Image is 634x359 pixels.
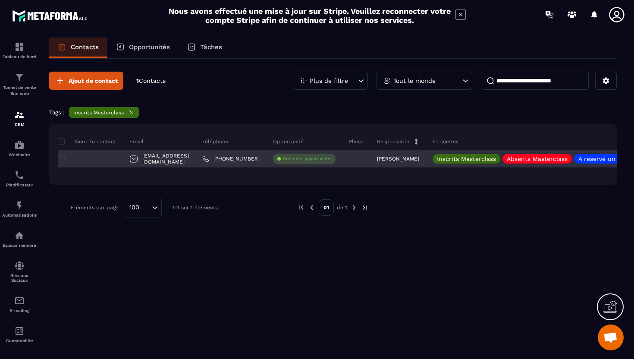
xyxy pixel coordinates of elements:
img: prev [297,204,305,211]
a: Opportunités [107,38,179,58]
p: Responsable [377,138,409,145]
p: Tags : [49,109,65,116]
p: 01 [319,199,334,216]
img: automations [14,200,25,211]
input: Search for option [142,203,150,212]
a: schedulerschedulerPlanificateur [2,164,37,194]
p: Opportunités [129,43,170,51]
a: automationsautomationsWebinaire [2,133,37,164]
p: de 1 [337,204,347,211]
img: email [14,296,25,306]
p: A reservé un appel [578,156,634,162]
p: Automatisations [2,213,37,217]
img: next [350,204,358,211]
button: Ajout de contact [49,72,123,90]
p: Tout le monde [393,78,436,84]
p: E-mailing [2,308,37,313]
h2: Nous avons effectué une mise à jour sur Stripe. Veuillez reconnecter votre compte Stripe afin de ... [168,6,451,25]
p: Plus de filtre [310,78,348,84]
img: scheduler [14,170,25,180]
p: Inscrits Masterclass [437,156,496,162]
a: formationformationTunnel de vente Site web [2,66,37,103]
p: Inscrits Masterclass [73,110,124,116]
span: Ajout de contact [69,76,118,85]
img: next [361,204,369,211]
p: Réseaux Sociaux [2,273,37,283]
img: accountant [14,326,25,336]
a: emailemailE-mailing [2,289,37,319]
p: 1-1 sur 1 éléments [173,205,218,211]
p: Téléphone [202,138,228,145]
img: logo [12,8,90,24]
div: Search for option [123,198,162,217]
img: formation [14,110,25,120]
p: Créer des opportunités [283,156,331,162]
p: 1 [136,77,166,85]
p: Opportunité [273,138,304,145]
img: automations [14,140,25,150]
img: formation [14,42,25,52]
span: Contacts [139,77,166,84]
p: Éléments par page [71,205,119,211]
img: automations [14,230,25,241]
p: Tunnel de vente Site web [2,85,37,97]
a: social-networksocial-networkRéseaux Sociaux [2,254,37,289]
a: Contacts [49,38,107,58]
p: Webinaire [2,152,37,157]
div: Ouvrir le chat [598,324,624,350]
p: Espace membre [2,243,37,248]
a: formationformationTableau de bord [2,35,37,66]
p: Contacts [71,43,99,51]
p: CRM [2,122,37,127]
p: Email [129,138,144,145]
a: Tâches [179,38,231,58]
a: formationformationCRM [2,103,37,133]
p: Nom du contact [58,138,116,145]
img: prev [308,204,316,211]
a: automationsautomationsEspace membre [2,224,37,254]
a: accountantaccountantComptabilité [2,319,37,350]
p: Comptabilité [2,338,37,343]
a: automationsautomationsAutomatisations [2,194,37,224]
p: Planificateur [2,183,37,187]
p: [PERSON_NAME] [377,156,419,162]
a: [PHONE_NUMBER] [202,155,260,162]
p: Tâches [200,43,222,51]
p: Phase [349,138,364,145]
p: Tableau de bord [2,54,37,59]
img: formation [14,72,25,82]
p: Absents Masterclass [507,156,568,162]
p: Étiquettes [433,138,458,145]
img: social-network [14,261,25,271]
span: 100 [126,203,142,212]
